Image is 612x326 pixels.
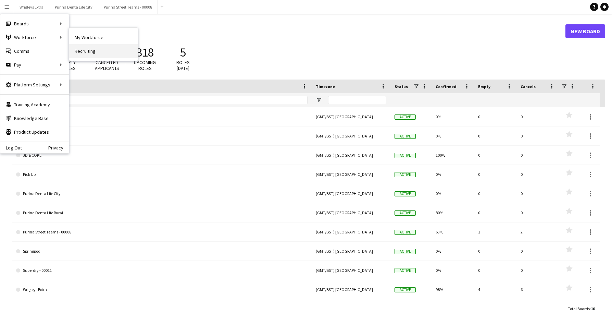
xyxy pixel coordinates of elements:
div: 0 [474,165,516,184]
div: (GMT/BST) [GEOGRAPHIC_DATA] [312,203,390,222]
div: (GMT/BST) [GEOGRAPHIC_DATA] [312,280,390,299]
div: 80% [432,203,474,222]
a: My Workforce [69,31,138,44]
a: Log Out [0,145,22,150]
div: 0% [432,184,474,203]
div: (GMT/BST) [GEOGRAPHIC_DATA] [312,146,390,165]
div: Boards [0,17,69,31]
a: Superdry - 00011 [16,261,308,280]
a: JD & COKE [16,146,308,165]
div: 0% [432,107,474,126]
div: : [568,302,595,315]
div: 0% [432,261,474,280]
div: 0 [516,146,559,165]
a: New Board [565,24,605,38]
span: Active [395,153,416,158]
input: Timezone Filter Input [328,96,386,104]
a: Purina Denta Life Rural [16,203,308,222]
div: 0% [432,126,474,145]
a: Purina Street Teams - 00008 [16,222,308,242]
span: Cancels [521,84,536,89]
span: 318 [136,45,154,60]
a: [PERSON_NAME] [16,107,308,126]
span: Upcoming roles [134,59,156,71]
div: 0 [516,126,559,145]
span: Roles [DATE] [176,59,190,71]
div: (GMT/BST) [GEOGRAPHIC_DATA] [312,107,390,126]
div: 6 [516,280,559,299]
span: Active [395,191,416,196]
div: 63% [432,222,474,241]
a: Comms [0,44,69,58]
div: 0 [474,146,516,165]
div: 0 [516,107,559,126]
span: Active [395,134,416,139]
button: Purina Denta Life City [49,0,98,14]
span: Active [395,249,416,254]
div: 2 [516,222,559,241]
span: Status [395,84,408,89]
div: (GMT/BST) [GEOGRAPHIC_DATA] [312,126,390,145]
a: Purina Denta Life City [16,184,308,203]
span: Active [395,268,416,273]
button: Open Filter Menu [316,97,322,103]
div: 0 [516,203,559,222]
a: ELF Beauty [16,126,308,146]
span: Timezone [316,84,335,89]
span: Confirmed [436,84,457,89]
div: 100% [432,146,474,165]
div: 0 [516,261,559,280]
div: 0 [516,242,559,261]
div: 0% [432,242,474,261]
a: Privacy [48,145,69,150]
span: Active [395,114,416,120]
div: 0% [432,165,474,184]
button: Purina Street Teams - 00008 [98,0,158,14]
span: Active [395,230,416,235]
div: 0 [474,261,516,280]
div: 0 [474,203,516,222]
span: Active [395,172,416,177]
div: (GMT/BST) [GEOGRAPHIC_DATA] [312,242,390,261]
div: (GMT/BST) [GEOGRAPHIC_DATA] [312,261,390,280]
div: 1 [474,222,516,241]
span: Cancelled applicants [95,59,119,71]
span: Empty [478,84,490,89]
div: (GMT/BST) [GEOGRAPHIC_DATA] [312,165,390,184]
span: Active [395,287,416,292]
a: Knowledge Base [0,111,69,125]
button: Wrigleys Extra [14,0,49,14]
div: 4 [474,280,516,299]
a: Springpod [16,242,308,261]
a: Recruiting [69,44,138,58]
div: 0 [516,165,559,184]
div: 98% [432,280,474,299]
div: 0 [474,184,516,203]
a: Product Updates [0,125,69,139]
div: Platform Settings [0,78,69,92]
div: 0 [474,242,516,261]
span: Total Boards [568,306,590,311]
a: Wrigleys Extra [16,280,308,299]
h1: Boards [12,26,565,36]
div: (GMT/BST) [GEOGRAPHIC_DATA] [312,184,390,203]
span: Active [395,210,416,216]
span: 10 [591,306,595,311]
div: Workforce [0,31,69,44]
a: Training Academy [0,98,69,111]
input: Board name Filter Input [28,96,308,104]
span: 5 [180,45,186,60]
a: Pick Up [16,165,308,184]
div: 0 [474,126,516,145]
div: 0 [474,107,516,126]
div: (GMT/BST) [GEOGRAPHIC_DATA] [312,222,390,241]
div: 0 [516,184,559,203]
div: Pay [0,58,69,72]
